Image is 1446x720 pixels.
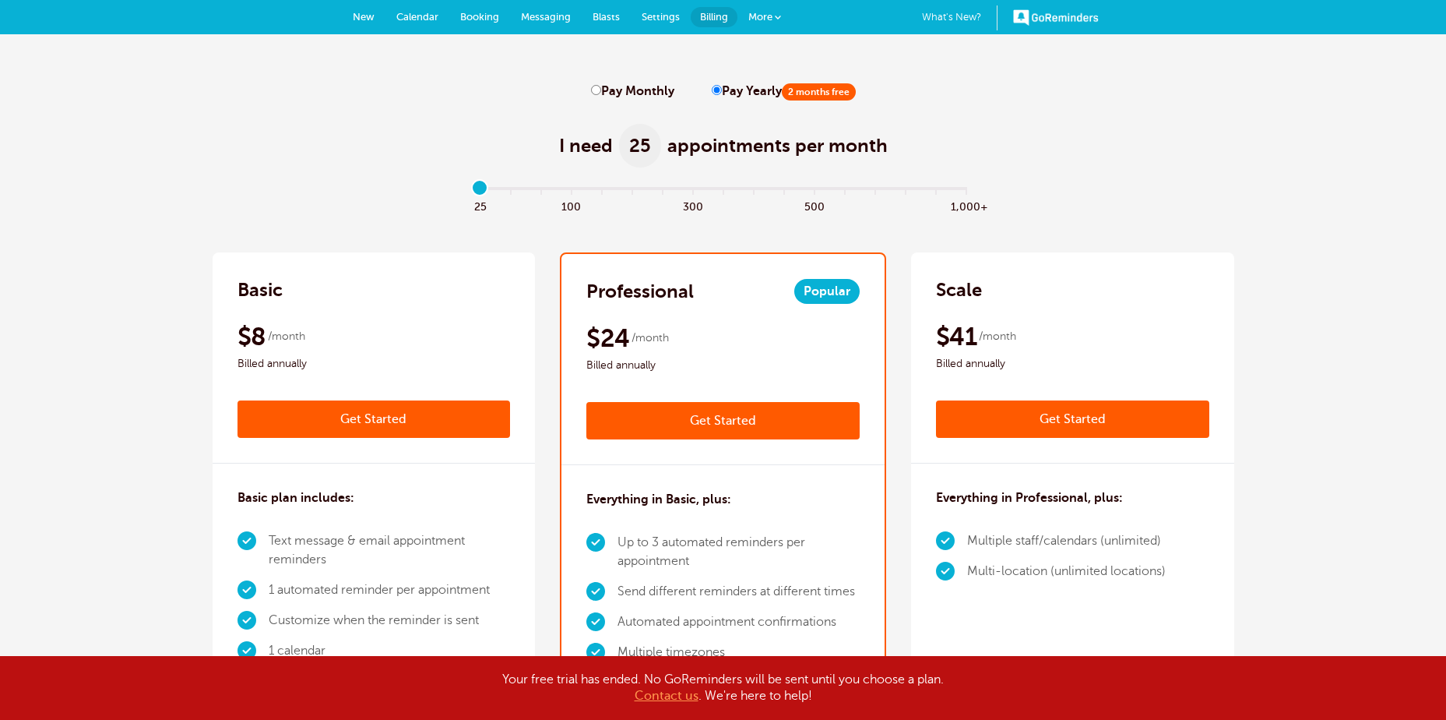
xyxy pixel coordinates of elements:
[465,196,495,214] span: 25
[237,489,354,507] h3: Basic plan includes:
[237,355,511,373] span: Billed annually
[269,605,511,636] li: Customize when the reminder is sent
[635,689,698,703] a: Contact us
[922,5,997,30] a: What's New?
[586,402,860,439] a: Get Started
[586,356,860,375] span: Billed annually
[269,636,511,666] li: 1 calendar
[936,355,1209,373] span: Billed annually
[269,526,511,575] li: Text message & email appointment reminders
[967,556,1166,587] li: Multi-location (unlimited locations)
[586,323,629,354] span: $24
[334,672,1113,704] div: Your free trial has ended. No GoReminders will be sent until you choose a plan. . We're here to h...
[586,490,731,509] h3: Everything in Basic, plus:
[936,277,982,302] h2: Scale
[632,329,669,348] span: /month
[396,11,438,23] span: Calendar
[237,321,266,352] span: $8
[691,7,737,27] a: Billing
[591,84,674,99] label: Pay Monthly
[586,279,694,304] h2: Professional
[617,528,860,577] li: Up to 3 automated reminders per appointment
[642,11,680,23] span: Settings
[677,196,708,214] span: 300
[619,124,661,168] span: 25
[936,489,1123,507] h3: Everything in Professional, plus:
[936,321,976,352] span: $41
[617,607,860,637] li: Automated appointment confirmations
[268,327,305,346] span: /month
[936,401,1209,438] a: Get Started
[979,327,1016,346] span: /month
[353,11,375,23] span: New
[794,279,860,304] span: Popular
[237,277,283,302] h2: Basic
[269,575,511,605] li: 1 automated reminder per appointment
[700,11,728,23] span: Billing
[591,85,601,95] input: Pay Monthly
[460,11,499,23] span: Booking
[559,133,613,158] span: I need
[593,11,620,23] span: Blasts
[782,83,856,101] span: 2 months free
[967,526,1166,556] li: Multiple staff/calendars (unlimited)
[748,11,772,23] span: More
[799,196,829,214] span: 500
[521,11,571,23] span: Messaging
[712,84,856,99] label: Pay Yearly
[556,196,586,214] span: 100
[712,85,722,95] input: Pay Yearly2 months free
[237,401,511,438] a: Get Started
[617,577,860,607] li: Send different reminders at different times
[617,637,860,668] li: Multiple timezones
[667,133,888,158] span: appointments per month
[951,196,981,214] span: 1,000+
